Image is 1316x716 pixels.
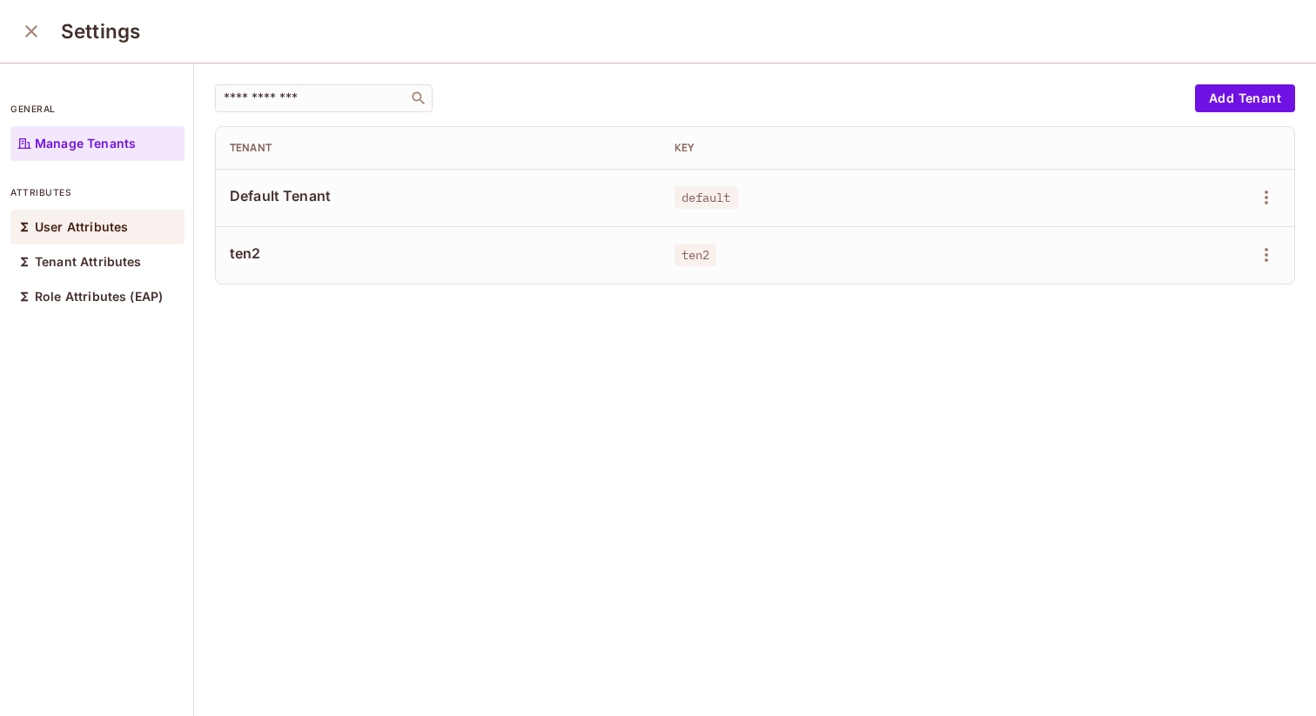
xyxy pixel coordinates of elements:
span: default [675,186,738,209]
span: ten2 [675,244,717,266]
p: general [10,102,185,116]
p: attributes [10,185,185,199]
span: Default Tenant [230,186,647,205]
p: User Attributes [35,220,128,234]
p: Tenant Attributes [35,255,142,269]
h3: Settings [61,19,140,43]
button: close [14,14,49,49]
p: Role Attributes (EAP) [35,290,163,304]
p: Manage Tenants [35,137,136,151]
div: Key [675,141,1091,155]
button: Add Tenant [1195,84,1295,112]
div: Tenant [230,141,647,155]
span: ten2 [230,244,647,263]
